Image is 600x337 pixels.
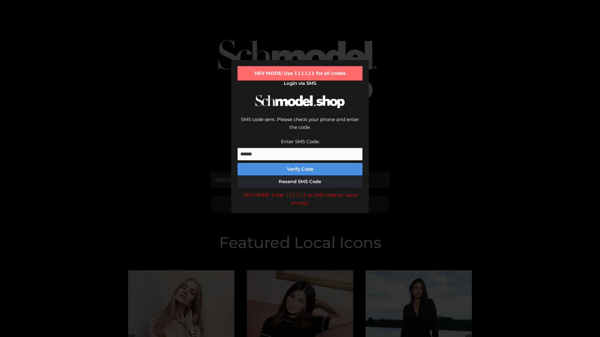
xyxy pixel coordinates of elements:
button: Resend SMS Code [237,175,362,188]
div: SMS code sent. Please check your phone and enter the code. [237,115,362,138]
h2: Login via SMS [237,81,362,86]
img: Schmodel Logo [253,89,347,114]
div: DEV MODE: Enter 111111 as SMS code (or leave empty). [237,191,362,207]
div: DEV MODE: Use 111111 for all codes [237,66,362,81]
label: Enter SMS Code: [281,139,319,144]
button: Verify Code [237,163,362,175]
